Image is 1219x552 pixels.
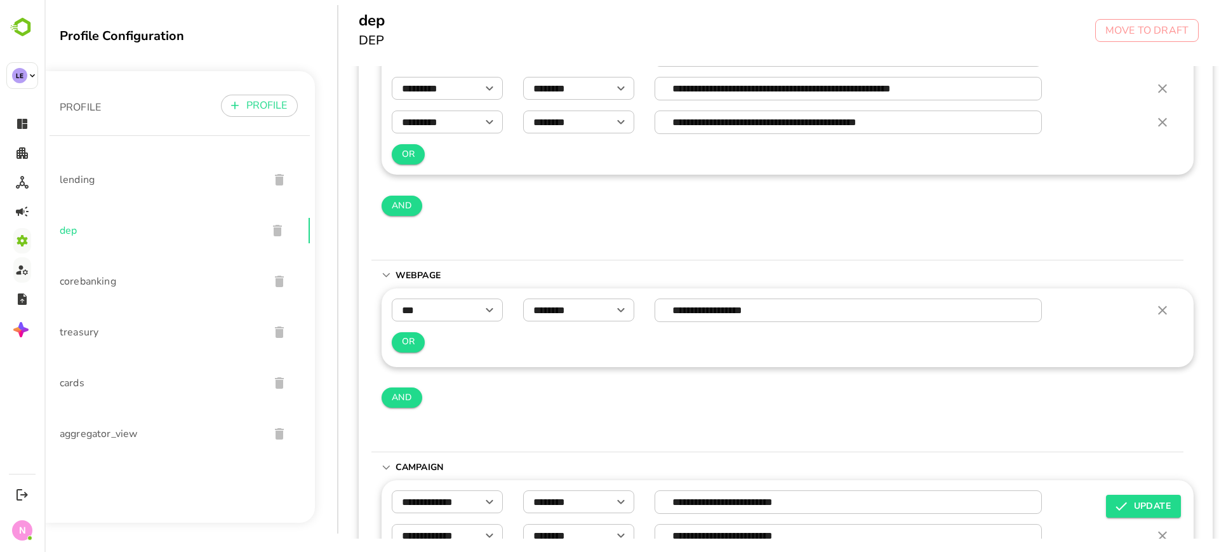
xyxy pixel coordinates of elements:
[5,358,265,408] div: cards
[15,274,215,289] span: corebanking
[436,79,454,97] button: Open
[1051,19,1154,42] button: MOVE TO DRAFT
[351,269,408,282] p: WebPage
[347,390,368,406] span: AND
[357,334,371,350] span: OR
[6,15,39,39] img: BambooboxLogoMark.f1c84d78b4c51b1a7b5f700c9845e183.svg
[568,527,585,544] button: Open
[347,144,381,165] button: OR
[347,198,368,214] span: AND
[15,223,213,238] span: dep
[202,98,243,113] p: PROFILE
[314,30,340,51] h6: DEP
[568,493,585,511] button: Open
[337,387,378,408] button: AND
[5,154,265,205] div: lending
[15,27,270,44] div: Profile Configuration
[327,452,1140,483] div: Campaign
[15,100,57,115] p: PROFILE
[5,256,265,307] div: corebanking
[327,260,1140,291] div: WebPage
[15,426,215,441] span: aggregator_view
[436,527,454,544] button: Open
[15,325,215,340] span: treasury
[357,147,371,163] span: OR
[347,332,381,353] button: OR
[436,113,454,131] button: Open
[5,408,265,459] div: aggregator_view
[314,10,340,30] h5: dep
[13,486,30,503] button: Logout
[337,196,378,216] button: AND
[351,461,408,474] p: Campaign
[327,291,1140,452] div: WebPage
[568,301,585,319] button: Open
[568,79,585,97] button: Open
[1061,23,1144,38] p: MOVE TO DRAFT
[436,493,454,511] button: Open
[1072,499,1126,514] span: UPDATE
[5,307,265,358] div: treasury
[436,301,454,319] button: Open
[568,113,585,131] button: Open
[177,95,253,117] button: PROFILE
[12,68,27,83] div: LE
[5,205,265,256] div: dep
[1062,495,1136,518] button: UPDATE
[15,172,215,187] span: lending
[15,375,215,391] span: cards
[12,520,32,541] div: N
